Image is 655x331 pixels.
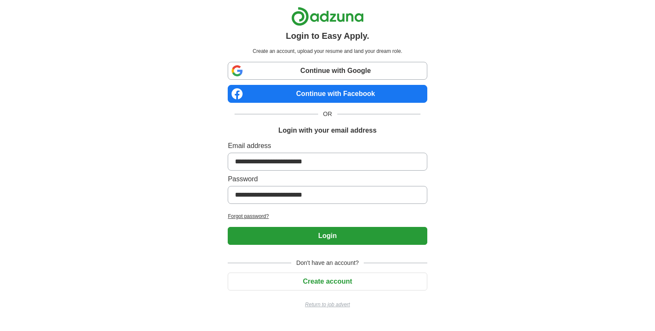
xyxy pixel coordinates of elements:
a: Continue with Google [228,62,427,80]
a: Return to job advert [228,301,427,308]
span: Don't have an account? [291,258,364,267]
a: Forgot password? [228,212,427,220]
h1: Login with your email address [278,125,377,136]
button: Login [228,227,427,245]
button: Create account [228,273,427,290]
a: Create account [228,278,427,285]
h1: Login to Easy Apply. [286,29,369,42]
p: Create an account, upload your resume and land your dream role. [229,47,425,55]
label: Email address [228,141,427,151]
a: Continue with Facebook [228,85,427,103]
label: Password [228,174,427,184]
img: Adzuna logo [291,7,364,26]
span: OR [318,110,337,119]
